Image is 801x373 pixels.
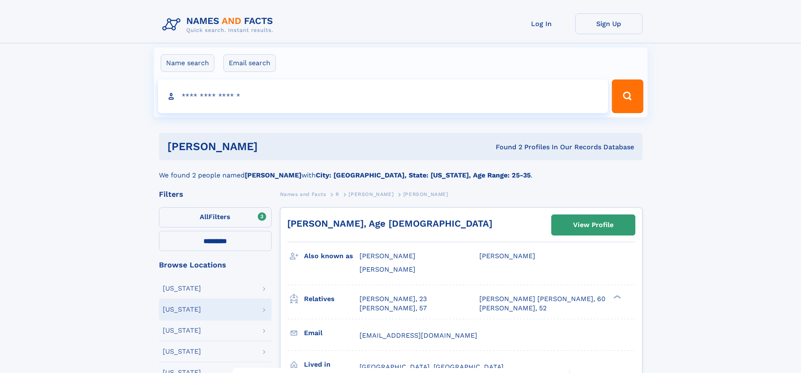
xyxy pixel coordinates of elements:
[304,326,360,340] h3: Email
[403,191,448,197] span: [PERSON_NAME]
[336,189,339,199] a: R
[479,304,547,313] a: [PERSON_NAME], 52
[360,294,427,304] a: [PERSON_NAME], 23
[360,331,477,339] span: [EMAIL_ADDRESS][DOMAIN_NAME]
[360,363,504,371] span: [GEOGRAPHIC_DATA], [GEOGRAPHIC_DATA]
[479,294,605,304] a: [PERSON_NAME] [PERSON_NAME], 60
[163,348,201,355] div: [US_STATE]
[200,213,209,221] span: All
[163,306,201,313] div: [US_STATE]
[159,13,280,36] img: Logo Names and Facts
[316,171,531,179] b: City: [GEOGRAPHIC_DATA], State: [US_STATE], Age Range: 25-35
[158,79,608,113] input: search input
[360,265,415,273] span: [PERSON_NAME]
[159,207,272,228] label: Filters
[349,189,394,199] a: [PERSON_NAME]
[611,294,621,299] div: ❯
[167,141,377,152] h1: [PERSON_NAME]
[245,171,301,179] b: [PERSON_NAME]
[304,292,360,306] h3: Relatives
[159,190,272,198] div: Filters
[159,160,642,180] div: We found 2 people named with .
[360,252,415,260] span: [PERSON_NAME]
[287,218,492,229] a: [PERSON_NAME], Age [DEMOGRAPHIC_DATA]
[336,191,339,197] span: R
[575,13,642,34] a: Sign Up
[612,79,643,113] button: Search Button
[479,252,535,260] span: [PERSON_NAME]
[223,54,276,72] label: Email search
[304,357,360,372] h3: Lived in
[159,261,272,269] div: Browse Locations
[304,249,360,263] h3: Also known as
[377,143,634,152] div: Found 2 Profiles In Our Records Database
[508,13,575,34] a: Log In
[280,189,326,199] a: Names and Facts
[161,54,214,72] label: Name search
[163,285,201,292] div: [US_STATE]
[573,215,613,235] div: View Profile
[552,215,635,235] a: View Profile
[163,327,201,334] div: [US_STATE]
[349,191,394,197] span: [PERSON_NAME]
[360,304,427,313] a: [PERSON_NAME], 57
